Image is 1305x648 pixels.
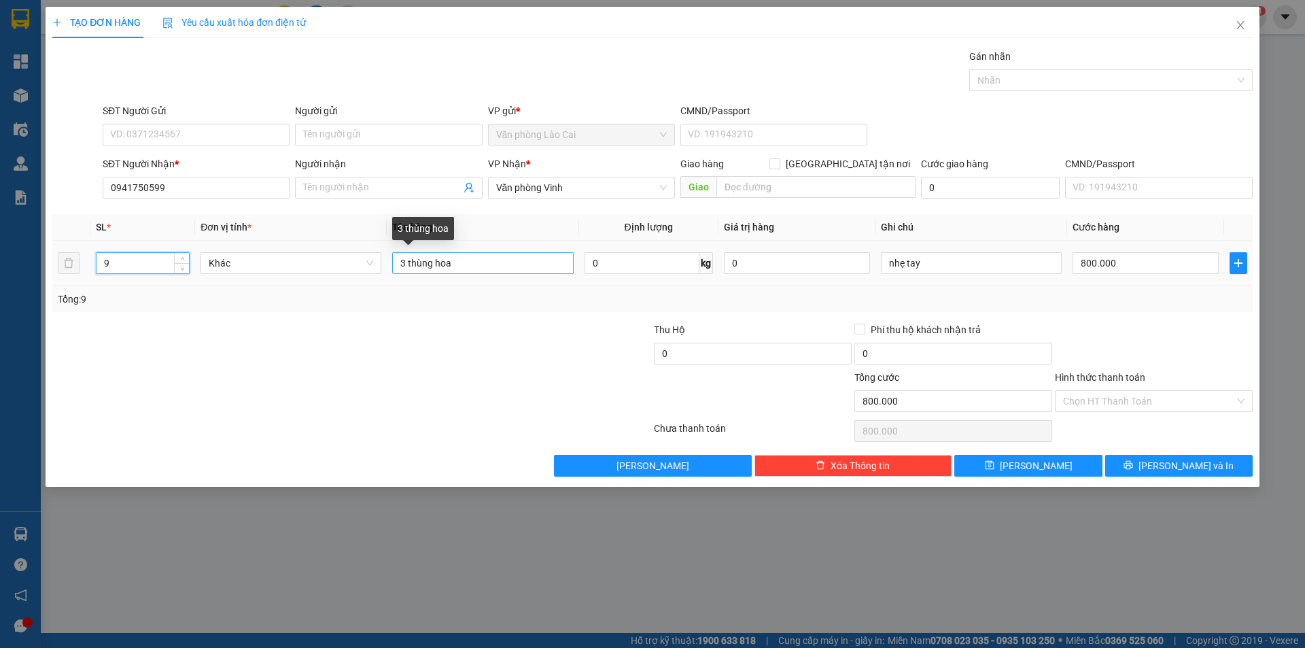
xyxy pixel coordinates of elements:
[1000,458,1073,473] span: [PERSON_NAME]
[392,252,573,274] input: VD: Bàn, Ghế
[162,17,306,28] span: Yêu cầu xuất hóa đơn điện tử
[181,11,328,33] b: [DOMAIN_NAME]
[1065,156,1252,171] div: CMND/Passport
[1235,20,1246,31] span: close
[174,263,189,273] span: Decrease Value
[1105,455,1253,477] button: printer[PERSON_NAME] và In
[178,255,186,263] span: up
[865,322,986,337] span: Phí thu hộ khách nhận trả
[1073,222,1119,233] span: Cước hàng
[174,253,189,263] span: Increase Value
[831,458,890,473] span: Xóa Thông tin
[209,253,373,273] span: Khác
[854,372,899,383] span: Tổng cước
[875,214,1067,241] th: Ghi chú
[716,176,916,198] input: Dọc đường
[295,156,482,171] div: Người nhận
[724,222,774,233] span: Giá trị hàng
[58,252,80,274] button: delete
[1230,258,1247,269] span: plus
[1055,372,1145,383] label: Hình thức thanh toán
[178,265,186,273] span: down
[654,324,685,335] span: Thu Hộ
[969,51,1011,62] label: Gán nhãn
[52,17,141,28] span: TẠO ĐƠN HÀNG
[392,217,454,240] div: 3 thùng hoa
[881,252,1062,274] input: Ghi Chú
[58,292,504,307] div: Tổng: 9
[295,103,482,118] div: Người gửi
[724,252,870,274] input: 0
[754,455,952,477] button: deleteXóa Thông tin
[680,103,867,118] div: CMND/Passport
[1138,458,1234,473] span: [PERSON_NAME] và In
[1221,7,1259,45] button: Close
[103,156,290,171] div: SĐT Người Nhận
[680,158,724,169] span: Giao hàng
[1230,252,1247,274] button: plus
[780,156,916,171] span: [GEOGRAPHIC_DATA] tận nơi
[71,79,328,165] h2: VP Nhận: Văn phòng Vinh
[680,176,716,198] span: Giao
[488,158,526,169] span: VP Nhận
[496,124,667,145] span: Văn phòng Lào Cai
[201,222,251,233] span: Đơn vị tính
[554,455,752,477] button: [PERSON_NAME]
[496,177,667,198] span: Văn phòng Vinh
[96,222,107,233] span: SL
[816,460,825,471] span: delete
[921,158,988,169] label: Cước giao hàng
[625,222,673,233] span: Định lượng
[7,79,109,101] h2: VBE5Q9T2
[954,455,1102,477] button: save[PERSON_NAME]
[103,103,290,118] div: SĐT Người Gửi
[652,421,853,445] div: Chưa thanh toán
[57,17,204,69] b: [PERSON_NAME] (Vinh - Sapa)
[162,18,173,29] img: icon
[699,252,713,274] span: kg
[1124,460,1133,471] span: printer
[985,460,994,471] span: save
[464,182,474,193] span: user-add
[488,103,675,118] div: VP gửi
[616,458,689,473] span: [PERSON_NAME]
[52,18,62,27] span: plus
[921,177,1060,199] input: Cước giao hàng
